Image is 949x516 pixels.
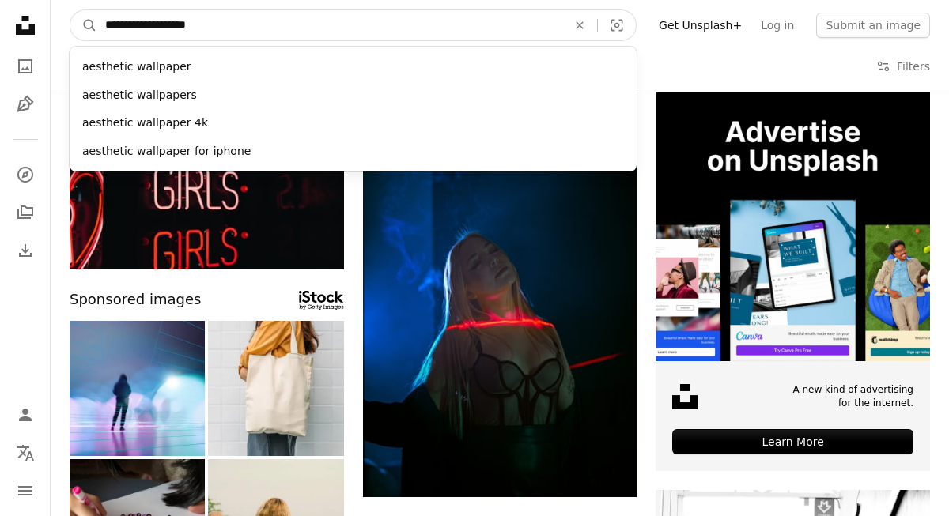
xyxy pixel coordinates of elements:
button: Filters [876,41,930,92]
img: file-1631678316303-ed18b8b5cb9cimage [672,384,698,409]
div: aesthetic wallpaper [70,53,637,81]
button: Menu [9,475,41,507]
form: Find visuals sitewide [70,9,637,41]
button: Search Unsplash [70,10,97,40]
button: Submit an image [816,13,930,38]
a: a neon sign that says girls, girls, girls [70,171,344,185]
div: aesthetic wallpaper for iphone [70,137,637,166]
a: Get Unsplash+ [649,13,751,38]
div: aesthetic wallpapers [70,81,637,110]
a: Log in [751,13,803,38]
img: file-1635990755334-4bfd90f37242image [656,87,930,361]
a: Home — Unsplash [9,9,41,44]
a: Explore [9,159,41,190]
a: a woman with a red light around her neck [363,284,637,299]
div: aesthetic wallpaper 4k [70,109,637,137]
a: Collections [9,197,41,228]
button: Language [9,437,41,469]
a: Download History [9,235,41,266]
img: a woman with a red light around her neck [363,87,637,497]
button: Visual search [598,10,636,40]
a: Log in / Sign up [9,399,41,431]
a: Illustrations [9,89,41,120]
span: A new kind of advertising for the internet. [792,383,913,410]
span: Sponsored images [70,288,201,311]
div: Learn More [672,429,913,454]
a: A new kind of advertisingfor the internet.Learn More [656,87,930,471]
img: a neon sign that says girls, girls, girls [70,87,344,269]
button: Clear [562,10,597,40]
a: Photos [9,51,41,82]
img: Woman is holding bag canvas fabric for mockup blank template. [208,321,343,456]
img: Young woman standing between abstract glass pieces in VR environment [70,321,205,456]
